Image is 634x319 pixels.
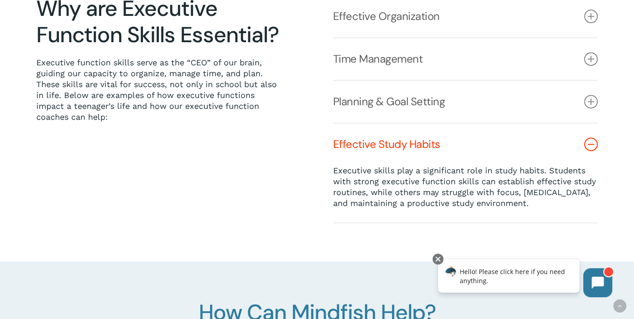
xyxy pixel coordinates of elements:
span: Executive skills play a significant role in study habits. Students with strong executive function... [333,166,596,208]
a: Time Management [333,38,598,80]
iframe: Chatbot [428,252,621,306]
a: Effective Study Habits [333,123,598,165]
p: Executive function skills serve as the “CEO” of our brain, guiding our capacity to organize, mana... [36,57,279,123]
a: Planning & Goal Setting [333,81,598,123]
